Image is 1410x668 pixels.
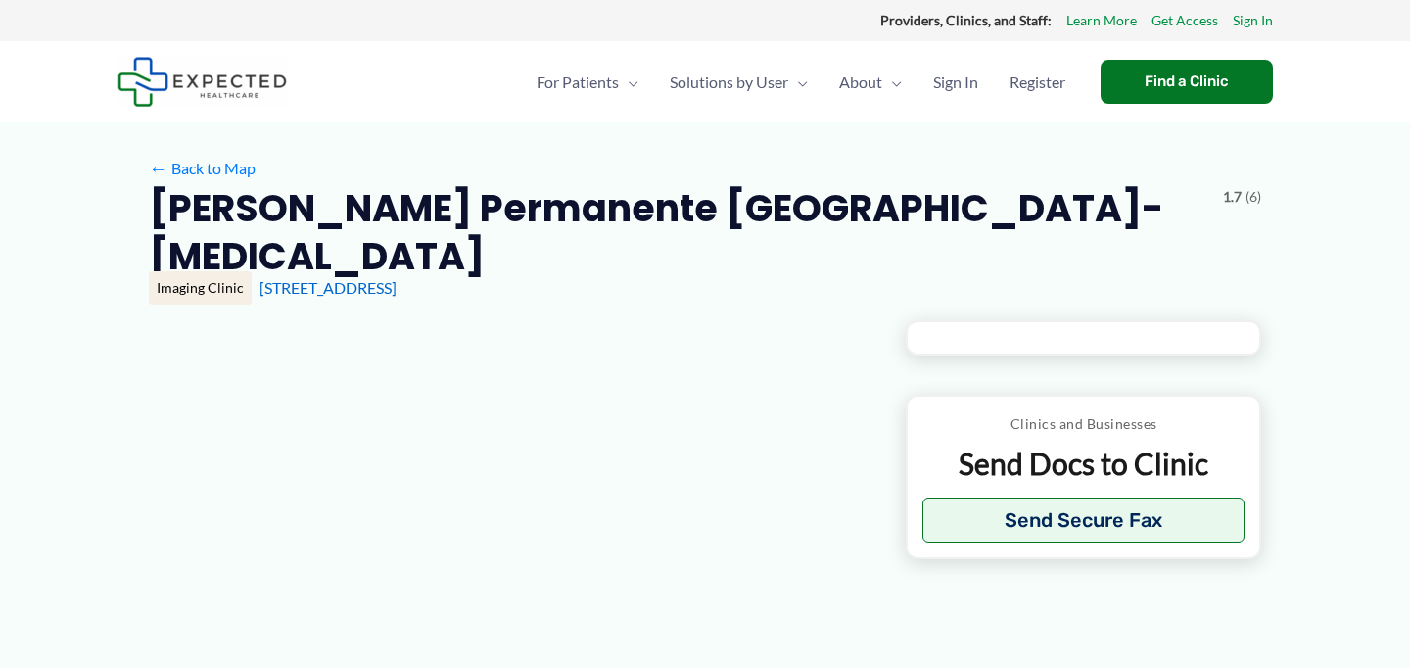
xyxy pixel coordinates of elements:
[537,48,619,117] span: For Patients
[933,48,978,117] span: Sign In
[882,48,902,117] span: Menu Toggle
[117,57,287,107] img: Expected Healthcare Logo - side, dark font, small
[839,48,882,117] span: About
[922,498,1245,543] button: Send Secure Fax
[259,278,397,297] a: [STREET_ADDRESS]
[619,48,638,117] span: Menu Toggle
[917,48,994,117] a: Sign In
[1233,8,1273,33] a: Sign In
[1245,184,1261,210] span: (6)
[654,48,823,117] a: Solutions by UserMenu Toggle
[670,48,788,117] span: Solutions by User
[1223,184,1242,210] span: 1.7
[521,48,1081,117] nav: Primary Site Navigation
[149,184,1207,281] h2: [PERSON_NAME] Permanente [GEOGRAPHIC_DATA]-[MEDICAL_DATA]
[149,159,167,177] span: ←
[788,48,808,117] span: Menu Toggle
[1010,48,1065,117] span: Register
[1066,8,1137,33] a: Learn More
[823,48,917,117] a: AboutMenu Toggle
[149,154,256,183] a: ←Back to Map
[1101,60,1273,104] a: Find a Clinic
[521,48,654,117] a: For PatientsMenu Toggle
[922,411,1245,437] p: Clinics and Businesses
[994,48,1081,117] a: Register
[922,445,1245,483] p: Send Docs to Clinic
[1151,8,1218,33] a: Get Access
[149,271,252,305] div: Imaging Clinic
[880,12,1052,28] strong: Providers, Clinics, and Staff:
